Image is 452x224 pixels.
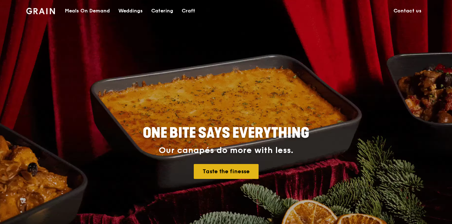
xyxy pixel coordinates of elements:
[194,164,259,179] a: Taste the finesse
[182,0,195,22] div: Craft
[147,0,177,22] a: Catering
[118,0,143,22] div: Weddings
[143,125,309,142] span: ONE BITE SAYS EVERYTHING
[98,146,354,155] div: Our canapés do more with less.
[114,0,147,22] a: Weddings
[26,8,55,14] img: Grain
[65,0,110,22] div: Meals On Demand
[177,0,199,22] a: Craft
[151,0,173,22] div: Catering
[389,0,426,22] a: Contact us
